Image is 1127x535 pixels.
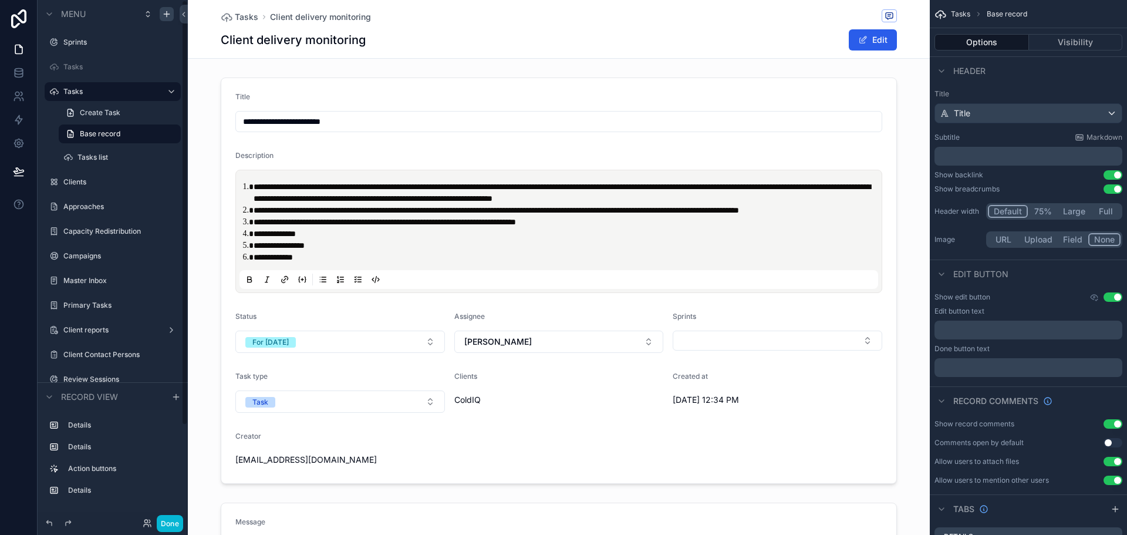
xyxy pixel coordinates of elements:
[934,89,1122,99] label: Title
[934,103,1122,123] button: Title
[1091,205,1121,218] button: Full
[61,8,86,20] span: Menu
[38,410,188,512] div: scrollable content
[934,34,1029,51] button: Options
[63,202,178,211] label: Approaches
[934,358,1122,377] div: scrollable content
[934,344,990,354] label: Done button text
[934,235,981,244] label: Image
[1019,233,1058,246] button: Upload
[63,62,178,72] label: Tasks
[63,350,178,359] label: Client Contact Persons
[63,325,162,335] label: Client reports
[934,292,990,302] label: Show edit button
[934,207,981,216] label: Header width
[63,227,178,236] label: Capacity Redistribution
[59,125,181,143] a: Base record
[934,133,960,142] label: Subtitle
[68,464,176,473] label: Action buttons
[63,375,178,384] label: Review Sessions
[68,420,176,430] label: Details
[954,107,970,119] span: Title
[988,205,1028,218] button: Default
[68,486,176,495] label: Details
[80,108,120,117] span: Create Task
[157,515,183,532] button: Done
[221,32,366,48] h1: Client delivery monitoring
[61,391,118,403] span: Record view
[934,438,1024,447] div: Comments open by default
[80,129,120,139] span: Base record
[934,321,1122,339] div: scrollable content
[988,233,1019,246] button: URL
[934,170,983,180] div: Show backlink
[934,419,1014,429] div: Show record comments
[953,503,974,515] span: Tabs
[221,11,258,23] a: Tasks
[63,177,178,187] label: Clients
[1058,233,1089,246] button: Field
[934,476,1049,485] div: Allow users to mention other users
[63,301,178,310] label: Primary Tasks
[934,147,1122,166] div: scrollable content
[953,395,1038,407] span: Record comments
[235,11,258,23] span: Tasks
[1088,233,1121,246] button: None
[1058,205,1091,218] button: Large
[951,9,970,19] span: Tasks
[1029,34,1123,51] button: Visibility
[63,276,178,285] label: Master Inbox
[953,65,986,77] span: Header
[934,457,1019,466] div: Allow users to attach files
[849,29,897,51] button: Edit
[59,103,181,122] a: Create Task
[1075,133,1122,142] a: Markdown
[987,9,1027,19] span: Base record
[63,251,178,261] label: Campaigns
[934,307,984,316] label: Edit button text
[68,442,176,452] label: Details
[1028,205,1058,218] button: 75%
[63,87,157,96] label: Tasks
[77,153,178,162] label: Tasks list
[934,184,1000,194] div: Show breadcrumbs
[1086,133,1122,142] span: Markdown
[270,11,371,23] a: Client delivery monitoring
[953,268,1008,280] span: Edit button
[63,38,178,47] label: Sprints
